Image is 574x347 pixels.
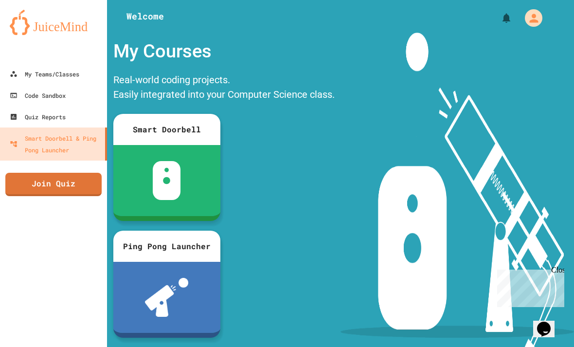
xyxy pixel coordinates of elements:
[4,4,67,62] div: Chat with us now!Close
[113,231,220,262] div: Ping Pong Launcher
[108,70,340,107] div: Real-world coding projects. Easily integrated into your Computer Science class.
[10,68,79,80] div: My Teams/Classes
[10,132,101,156] div: Smart Doorbell & Ping Pong Launcher
[515,7,545,29] div: My Account
[10,111,66,123] div: Quiz Reports
[153,161,180,200] img: sdb-white.svg
[10,10,97,35] img: logo-orange.svg
[5,173,102,196] a: Join Quiz
[113,114,220,145] div: Smart Doorbell
[493,266,564,307] iframe: chat widget
[483,10,515,26] div: My Notifications
[108,33,340,70] div: My Courses
[145,278,188,317] img: ppl-with-ball.png
[10,90,66,101] div: Code Sandbox
[533,308,564,337] iframe: chat widget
